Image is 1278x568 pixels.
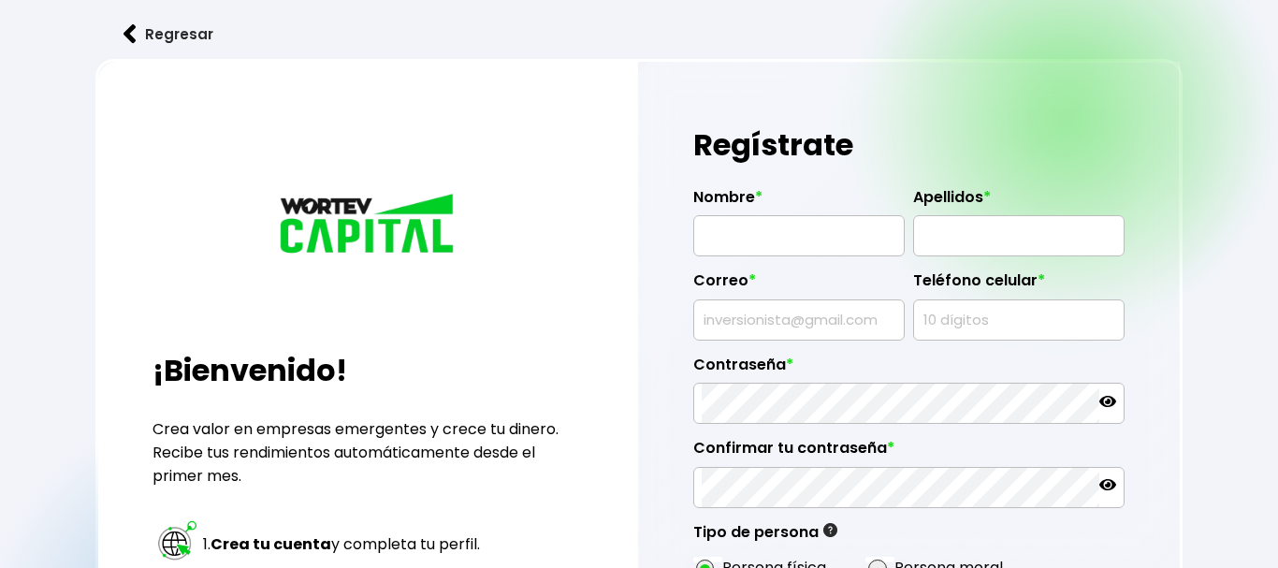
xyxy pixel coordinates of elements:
label: Nombre [693,188,905,216]
img: paso 1 [155,518,199,562]
label: Confirmar tu contraseña [693,439,1125,467]
input: 10 dígitos [922,300,1116,340]
label: Correo [693,271,905,299]
h2: ¡Bienvenido! [152,348,584,393]
strong: Crea tu cuenta [211,533,331,555]
label: Apellidos [913,188,1125,216]
h1: Regístrate [693,117,1125,173]
label: Tipo de persona [693,523,837,551]
img: gfR76cHglkPwleuBLjWdxeZVvX9Wp6JBDmjRYY8JYDQn16A2ICN00zLTgIroGa6qie5tIuWH7V3AapTKqzv+oMZsGfMUqL5JM... [823,523,837,537]
a: flecha izquierdaRegresar [95,9,1182,59]
img: flecha izquierda [123,24,137,44]
p: Crea valor en empresas emergentes y crece tu dinero. Recibe tus rendimientos automáticamente desd... [152,417,584,488]
img: logo_wortev_capital [275,191,462,260]
input: inversionista@gmail.com [702,300,896,340]
label: Teléfono celular [913,271,1125,299]
button: Regresar [95,9,241,59]
label: Contraseña [693,356,1125,384]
